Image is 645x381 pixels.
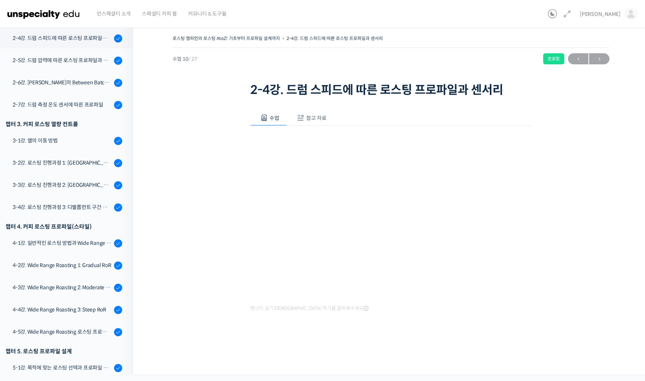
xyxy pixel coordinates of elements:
[580,11,621,17] span: [PERSON_NAME]
[13,364,112,372] div: 5-1강. 목적에 맞는 로스팅 선택과 프로파일 설계
[13,56,112,64] div: 2-5강. 드럼 압력에 따른 로스팅 프로파일과 센서리
[68,246,77,252] span: 대화
[589,53,609,64] a: 다음→
[13,283,112,291] div: 4-3강. Wide Range Roasting 2: Moderate RoR
[568,54,588,64] span: ←
[568,53,588,64] a: ←이전
[250,83,532,97] h1: 2-4강. 드럼 스피드에 따른 로스팅 프로파일과 센서리
[13,181,112,189] div: 3-3강. 로스팅 진행과정 2: [GEOGRAPHIC_DATA], [GEOGRAPHIC_DATA] 구간 열량 컨트롤
[96,235,142,253] a: 설정
[13,101,112,109] div: 2-7강. 드럼 측정 온도 센서에 따른 프로파일
[6,346,122,356] div: 챕터 5. 로스팅 프로파일 설계
[13,34,112,42] div: 2-4강. 드럼 스피드에 따른 로스팅 프로파일과 센서리
[306,115,327,121] span: 참고 자료
[13,78,112,87] div: 2-6강. [PERSON_NAME]의 Between Batch Protocol
[2,235,49,253] a: 홈
[13,239,112,247] div: 4-1강. 일반적인 로스팅 방법과 Wide Range Roasting
[6,119,122,129] div: 챕터 3. 커피 로스팅 열량 컨트롤
[173,57,197,61] span: 수업 10
[543,53,564,64] div: 완료함
[13,159,112,167] div: 3-2강. 로스팅 진행과정 1: [GEOGRAPHIC_DATA] 구간 열량 컨트롤
[13,203,112,211] div: 3-4강. 로스팅 진행과정 3: 디벨롭먼트 구간 열량 컨트롤
[13,306,112,314] div: 4-4강. Wide Range Roasting 3: Steep RoR
[13,136,112,145] div: 3-1강. 열의 이동 방법
[270,115,279,121] span: 수업
[23,246,28,252] span: 홈
[49,235,96,253] a: 대화
[287,36,383,41] a: 2-4강. 드럼 스피드에 따른 로스팅 프로파일과 센서리
[589,54,609,64] span: →
[250,306,368,311] span: 영상이 끊기[DEMOGRAPHIC_DATA] 여기를 클릭해주세요
[6,222,122,232] div: 챕터 4. 커피 로스팅 프로파일(스타일)
[173,36,280,41] a: 로스팅 챔피언의 로스팅 AtoZ! 기초부터 프로파일 설계까지
[114,246,123,252] span: 설정
[13,261,112,269] div: 4-2강. Wide Range Roasting 1: Gradual RoR
[188,56,197,62] span: / 27
[13,328,112,336] div: 4-5강. Wide Range Roasting 로스팅 프로파일 비교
